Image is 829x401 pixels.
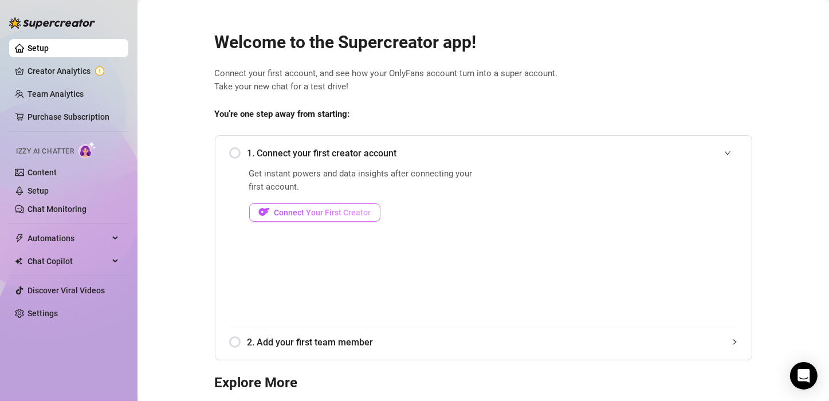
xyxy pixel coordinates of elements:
span: Get instant powers and data insights after connecting your first account. [249,167,480,194]
span: Chat Copilot [27,252,109,270]
span: 1. Connect your first creator account [247,146,738,160]
a: Setup [27,44,49,53]
iframe: Add Creators [509,167,738,314]
div: Open Intercom Messenger [790,362,818,390]
a: Settings [27,309,58,318]
img: AI Chatter [78,141,96,158]
span: Connect your first account, and see how your OnlyFans account turn into a super account. Take you... [215,67,752,94]
h3: Explore More [215,374,752,392]
a: Purchase Subscription [27,112,109,121]
h2: Welcome to the Supercreator app! [215,32,752,53]
a: Discover Viral Videos [27,286,105,295]
a: OFConnect Your First Creator [249,203,480,222]
div: 1. Connect your first creator account [229,139,738,167]
a: Creator Analytics exclamation-circle [27,62,119,80]
span: collapsed [731,339,738,345]
span: 2. Add your first team member [247,335,738,349]
a: Content [27,168,57,177]
img: logo-BBDzfeDw.svg [9,17,95,29]
a: Chat Monitoring [27,205,87,214]
span: Izzy AI Chatter [16,146,74,157]
span: expanded [724,150,731,156]
a: Team Analytics [27,89,84,99]
span: Automations [27,229,109,247]
span: thunderbolt [15,234,24,243]
strong: You’re one step away from starting: [215,109,350,119]
button: OFConnect Your First Creator [249,203,380,222]
div: 2. Add your first team member [229,328,738,356]
a: Setup [27,186,49,195]
img: Chat Copilot [15,257,22,265]
span: Connect Your First Creator [274,208,371,217]
img: OF [258,206,270,218]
